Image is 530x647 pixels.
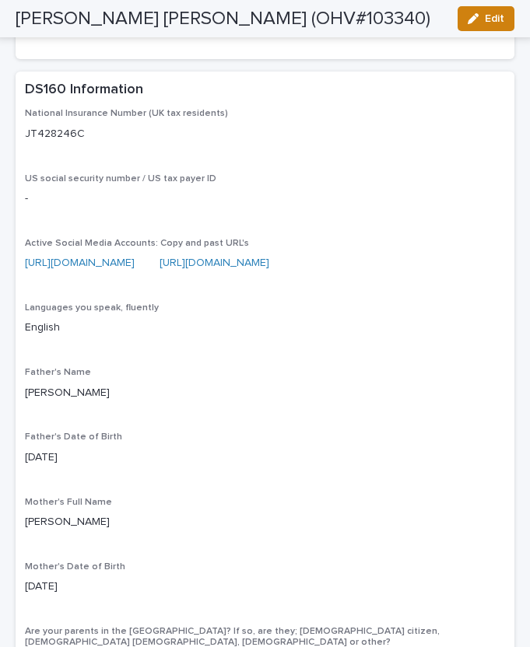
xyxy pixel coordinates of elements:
span: National Insurance Number (UK tax residents) [25,109,228,118]
span: Father's Name [25,368,91,377]
a: [URL][DOMAIN_NAME] [160,257,269,268]
p: English [25,320,505,336]
span: Mother's Date of Birth [25,562,125,572]
a: [URL][DOMAIN_NAME] [25,257,135,268]
span: Father's Date of Birth [25,432,122,442]
h2: [PERSON_NAME] [PERSON_NAME] (OHV#103340) [16,8,430,30]
p: [DATE] [25,449,505,466]
span: Are your parents in the [GEOGRAPHIC_DATA]? If so, are they; [DEMOGRAPHIC_DATA] citizen, [DEMOGRAP... [25,627,440,647]
p: [PERSON_NAME] [25,385,505,401]
p: [DATE] [25,579,505,595]
span: Active Social Media Accounts: Copy and past URL's [25,239,249,248]
span: Mother's Full Name [25,498,112,507]
p: - [25,191,505,207]
h2: DS160 Information [25,81,143,100]
span: Edit [485,13,504,24]
span: Languages you speak, fluently [25,303,159,313]
p: JT428246C [25,126,505,142]
button: Edit [458,6,514,31]
span: US social security number / US tax payer ID [25,174,216,184]
p: [PERSON_NAME] [25,514,505,530]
